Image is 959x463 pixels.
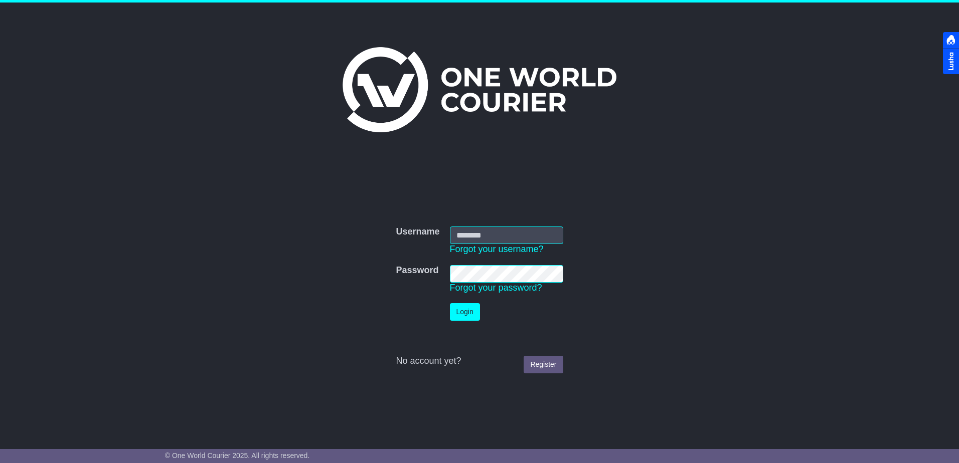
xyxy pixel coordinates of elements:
div: No account yet? [396,356,563,367]
a: Forgot your username? [450,244,544,254]
a: Register [524,356,563,373]
span: © One World Courier 2025. All rights reserved. [165,451,310,459]
label: Password [396,265,438,276]
label: Username [396,226,439,238]
img: One World [343,47,616,132]
a: Forgot your password? [450,283,542,293]
button: Login [450,303,480,321]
